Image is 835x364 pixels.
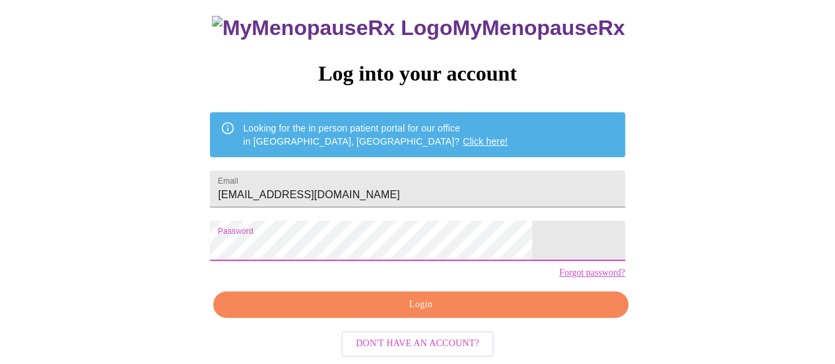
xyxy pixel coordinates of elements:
h3: Log into your account [210,61,624,86]
a: Click here! [463,136,508,147]
span: Don't have an account? [356,336,479,352]
a: Forgot password? [559,268,625,278]
div: Looking for the in person patient portal for our office in [GEOGRAPHIC_DATA], [GEOGRAPHIC_DATA]? [243,116,508,153]
a: Don't have an account? [338,337,497,348]
button: Don't have an account? [341,331,494,357]
h3: MyMenopauseRx [212,16,625,40]
button: Login [213,291,628,318]
img: MyMenopauseRx Logo [212,16,452,40]
span: Login [228,297,613,313]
